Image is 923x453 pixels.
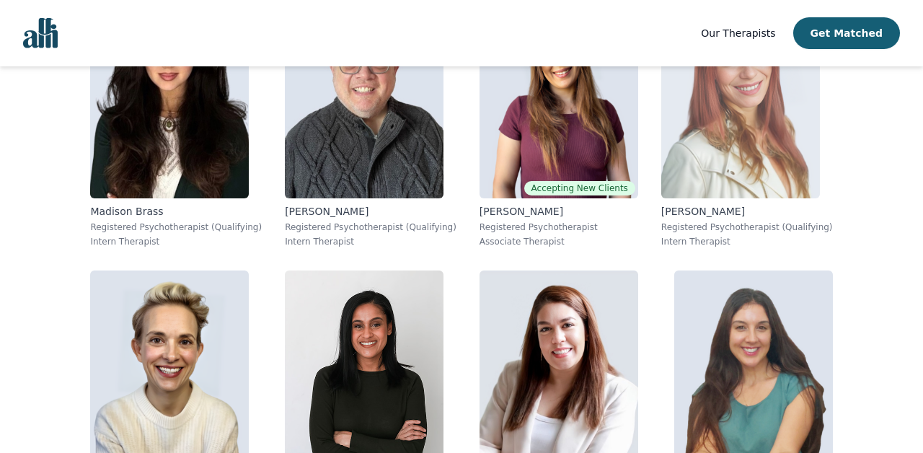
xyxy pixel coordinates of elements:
a: Our Therapists [701,25,775,42]
img: alli logo [23,18,58,48]
p: Intern Therapist [661,236,833,247]
p: Intern Therapist [90,236,262,247]
p: Registered Psychotherapist [480,221,638,233]
p: Registered Psychotherapist (Qualifying) [90,221,262,233]
p: Madison Brass [90,204,262,219]
span: Our Therapists [701,27,775,39]
p: Registered Psychotherapist (Qualifying) [661,221,833,233]
p: Associate Therapist [480,236,638,247]
p: [PERSON_NAME] [661,204,833,219]
p: Registered Psychotherapist (Qualifying) [285,221,456,233]
p: [PERSON_NAME] [285,204,456,219]
span: Accepting New Clients [524,181,635,195]
button: Get Matched [793,17,900,49]
p: Intern Therapist [285,236,456,247]
p: [PERSON_NAME] [480,204,638,219]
